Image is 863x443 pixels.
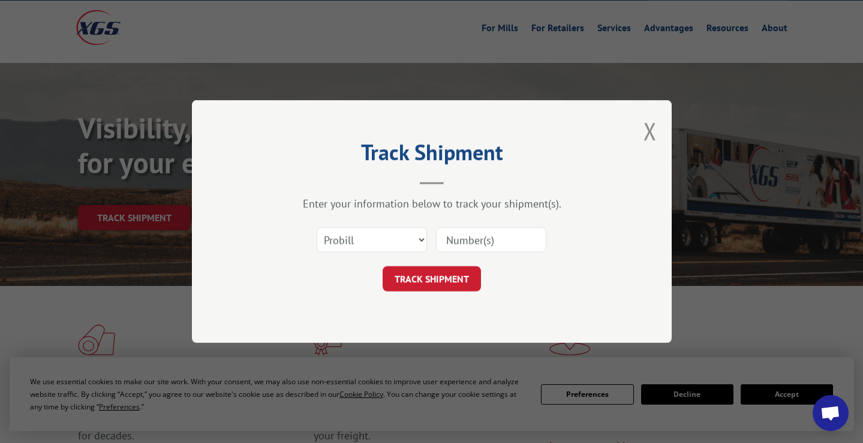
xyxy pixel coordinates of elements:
[252,197,612,210] div: Enter your information below to track your shipment(s).
[252,144,612,167] h2: Track Shipment
[436,227,546,252] input: Number(s)
[813,395,849,431] div: Open chat
[644,115,657,147] button: Close modal
[383,266,481,291] button: TRACK SHIPMENT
